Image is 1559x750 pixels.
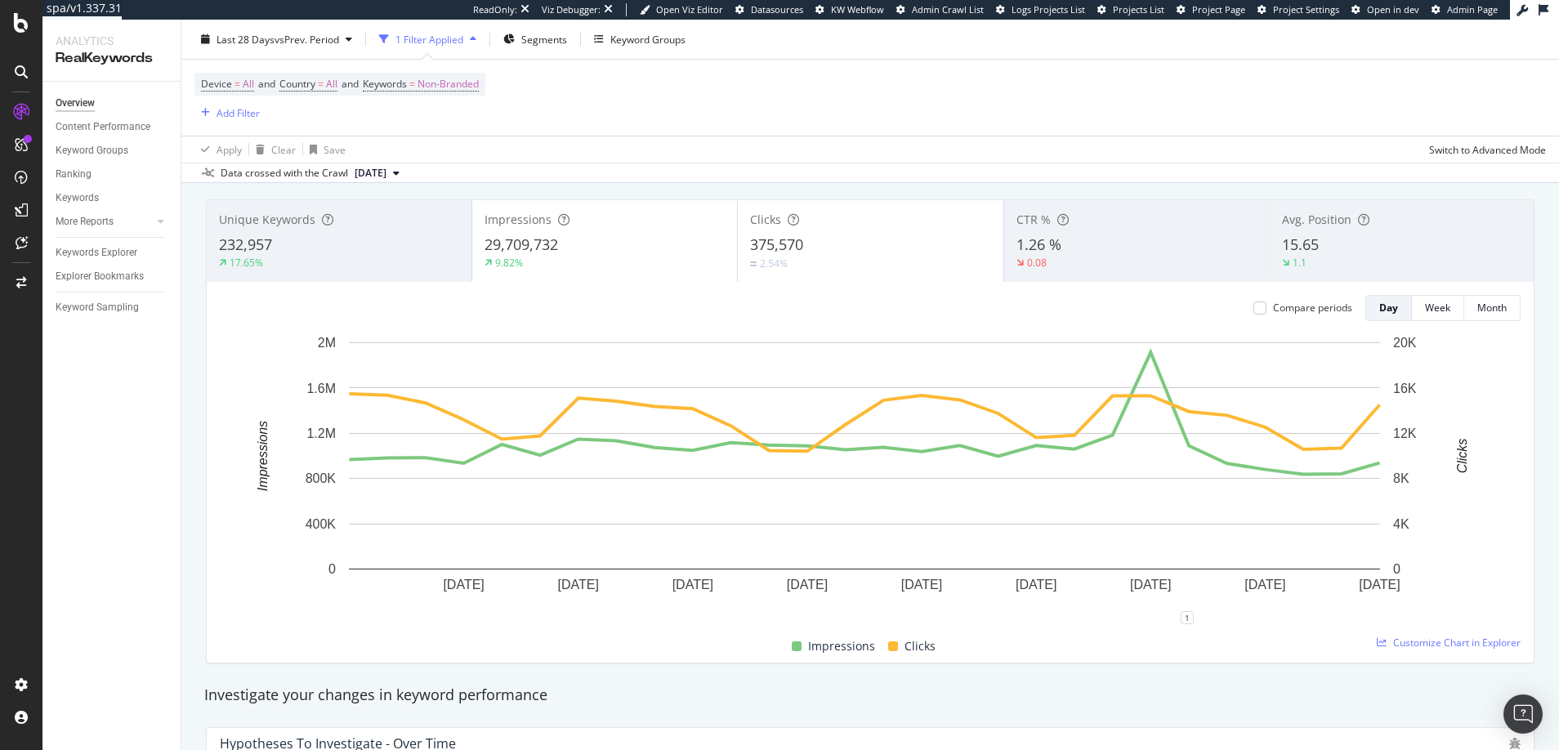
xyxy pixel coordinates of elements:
[1273,301,1352,315] div: Compare periods
[521,32,567,46] span: Segments
[258,77,275,91] span: and
[1257,3,1339,16] a: Project Settings
[1477,301,1507,315] div: Month
[1273,3,1339,16] span: Project Settings
[56,95,169,112] a: Overview
[219,212,315,227] span: Unique Keywords
[219,234,272,254] span: 232,957
[56,166,92,183] div: Ranking
[1177,3,1245,16] a: Project Page
[1293,256,1307,270] div: 1.1
[787,578,828,592] text: [DATE]
[409,77,415,91] span: =
[56,118,169,136] a: Content Performance
[1447,3,1498,16] span: Admin Page
[1365,295,1412,321] button: Day
[495,256,523,270] div: 9.82%
[220,334,1508,618] svg: A chart.
[194,26,359,52] button: Last 28 DaysvsPrev. Period
[204,685,1536,706] div: Investigate your changes in keyword performance
[306,471,337,485] text: 800K
[395,32,463,46] div: 1 Filter Applied
[373,26,483,52] button: 1 Filter Applied
[750,234,803,254] span: 375,570
[1455,439,1469,474] text: Clicks
[1393,336,1417,350] text: 20K
[306,517,337,531] text: 400K
[56,95,95,112] div: Overview
[271,142,296,156] div: Clear
[1016,212,1051,227] span: CTR %
[912,3,984,16] span: Admin Crawl List
[56,268,169,285] a: Explorer Bookmarks
[1393,517,1409,531] text: 4K
[610,32,686,46] div: Keyword Groups
[249,136,296,163] button: Clear
[418,73,479,96] span: Non-Branded
[1393,471,1409,485] text: 8K
[497,26,574,52] button: Segments
[318,336,336,350] text: 2M
[1464,295,1521,321] button: Month
[306,426,336,440] text: 1.2M
[1016,234,1061,254] span: 1.26 %
[1425,301,1450,315] div: Week
[1244,578,1285,592] text: [DATE]
[56,244,169,261] a: Keywords Explorer
[318,77,324,91] span: =
[1282,212,1351,227] span: Avg. Position
[56,166,169,183] a: Ranking
[342,77,359,91] span: and
[56,244,137,261] div: Keywords Explorer
[672,578,713,592] text: [DATE]
[194,103,260,123] button: Add Filter
[1367,3,1419,16] span: Open in dev
[275,32,339,46] span: vs Prev. Period
[56,49,168,68] div: RealKeywords
[56,190,99,207] div: Keywords
[1423,136,1546,163] button: Switch to Advanced Mode
[1282,234,1319,254] span: 15.65
[905,636,936,656] span: Clicks
[194,136,242,163] button: Apply
[1412,295,1464,321] button: Week
[1027,256,1047,270] div: 0.08
[1379,301,1398,315] div: Day
[896,3,984,16] a: Admin Crawl List
[355,166,386,181] span: 2025 Sep. 12th
[996,3,1085,16] a: Logs Projects List
[750,212,781,227] span: Clicks
[1393,381,1417,395] text: 16K
[56,33,168,49] div: Analytics
[1393,426,1417,440] text: 12K
[56,142,128,159] div: Keyword Groups
[363,77,407,91] span: Keywords
[587,26,692,52] button: Keyword Groups
[735,3,803,16] a: Datasources
[324,142,346,156] div: Save
[56,213,114,230] div: More Reports
[831,3,884,16] span: KW Webflow
[230,256,263,270] div: 17.65%
[1130,578,1171,592] text: [DATE]
[1503,694,1543,734] div: Open Intercom Messenger
[808,636,875,656] span: Impressions
[56,268,144,285] div: Explorer Bookmarks
[1181,611,1194,624] div: 1
[751,3,803,16] span: Datasources
[750,261,757,266] img: Equal
[542,3,601,16] div: Viz Debugger:
[56,299,169,316] a: Keyword Sampling
[1429,142,1546,156] div: Switch to Advanced Mode
[328,562,336,576] text: 0
[217,105,260,119] div: Add Filter
[326,73,337,96] span: All
[56,118,150,136] div: Content Performance
[256,421,270,491] text: Impressions
[306,381,336,395] text: 1.6M
[243,73,254,96] span: All
[235,77,240,91] span: =
[1097,3,1164,16] a: Projects List
[279,77,315,91] span: Country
